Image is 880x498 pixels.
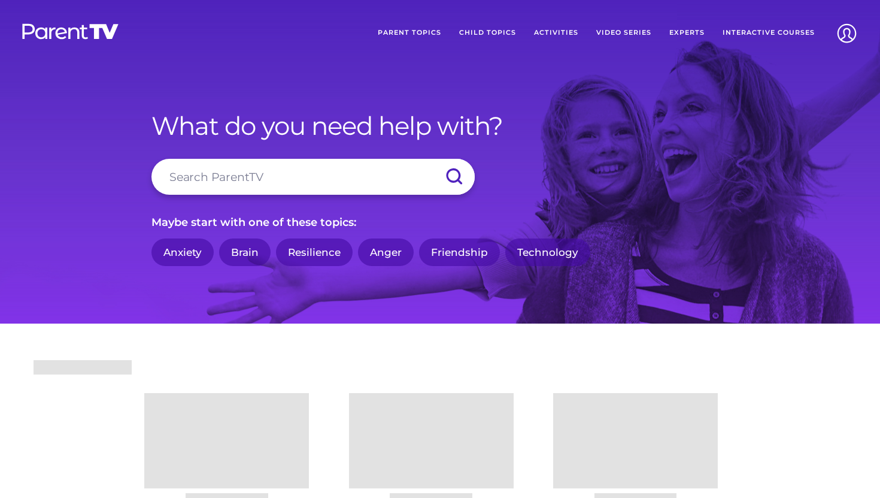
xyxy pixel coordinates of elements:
input: Submit [433,159,475,195]
a: Resilience [276,239,353,267]
a: Child Topics [450,18,525,48]
img: parenttv-logo-white.4c85aaf.svg [21,23,120,40]
a: Friendship [419,239,500,267]
a: Anger [358,239,414,267]
a: Anxiety [151,239,214,267]
a: Parent Topics [369,18,450,48]
a: Interactive Courses [714,18,824,48]
a: Brain [219,239,271,267]
a: Technology [505,239,590,267]
a: Experts [660,18,714,48]
h1: What do you need help with? [151,111,729,141]
input: Search ParentTV [151,159,475,195]
a: Video Series [587,18,660,48]
a: Activities [525,18,587,48]
img: Account [832,18,862,49]
p: Maybe start with one of these topics: [151,213,729,232]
